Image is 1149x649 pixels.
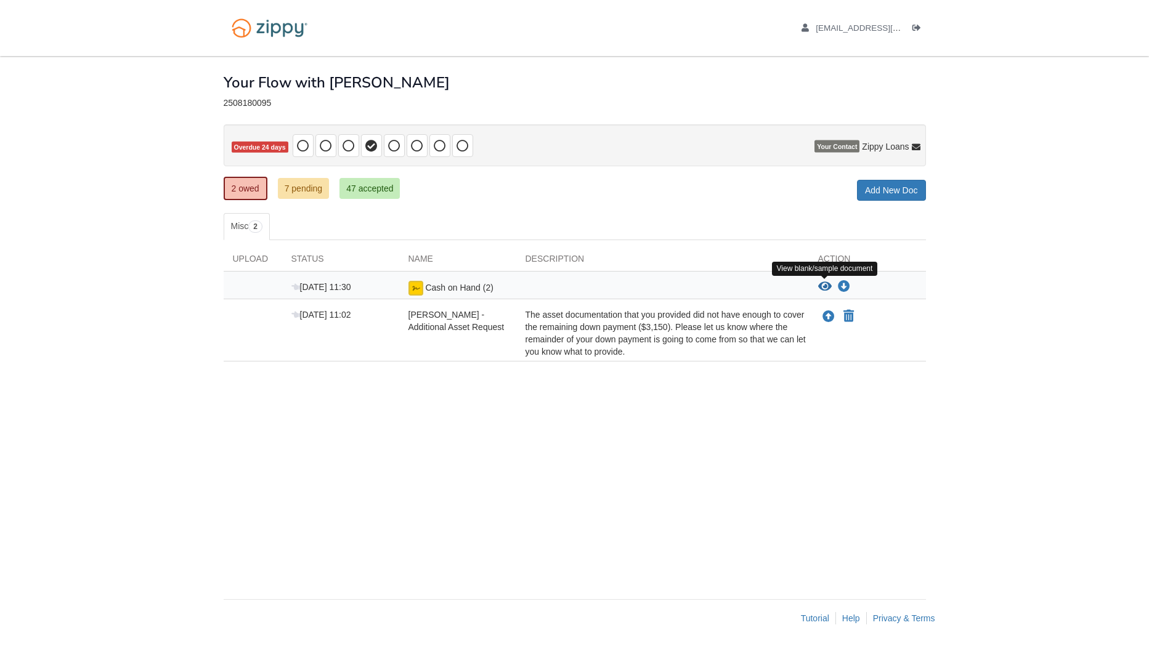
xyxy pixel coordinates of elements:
[425,283,493,292] span: Cash on Hand (2)
[232,142,288,153] span: Overdue 24 days
[842,613,860,623] a: Help
[842,309,855,324] button: Declare Edward Olivares Lopez - Additional Asset Request not applicable
[912,23,926,36] a: Log out
[408,281,423,296] img: esign
[224,213,270,240] a: Misc
[224,252,282,271] div: Upload
[224,98,926,108] div: 2508180095
[291,310,351,320] span: [DATE] 11:02
[224,12,315,44] img: Logo
[818,281,832,293] button: View Cash on Hand (2)
[339,178,400,199] a: 47 accepted
[224,75,450,91] h1: Your Flow with [PERSON_NAME]
[772,262,878,276] div: View blank/sample document
[278,178,330,199] a: 7 pending
[282,252,399,271] div: Status
[816,23,957,33] span: eolivares@blueleafresidential.com
[516,308,809,358] div: The asset documentation that you provided did not have enough to cover the remaining down payment...
[801,613,829,623] a: Tutorial
[873,613,935,623] a: Privacy & Terms
[399,252,516,271] div: Name
[814,140,859,153] span: Your Contact
[291,282,351,292] span: [DATE] 11:30
[809,252,926,271] div: Action
[821,308,836,324] button: Upload Edward Olivares Lopez - Additional Asset Request
[838,282,850,292] a: Download Cash on Hand (2)
[408,310,505,332] span: [PERSON_NAME] - Additional Asset Request
[862,140,909,153] span: Zippy Loans
[248,220,262,233] span: 2
[802,23,957,36] a: edit profile
[224,177,267,200] a: 2 owed
[857,180,926,201] a: Add New Doc
[516,252,809,271] div: Description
